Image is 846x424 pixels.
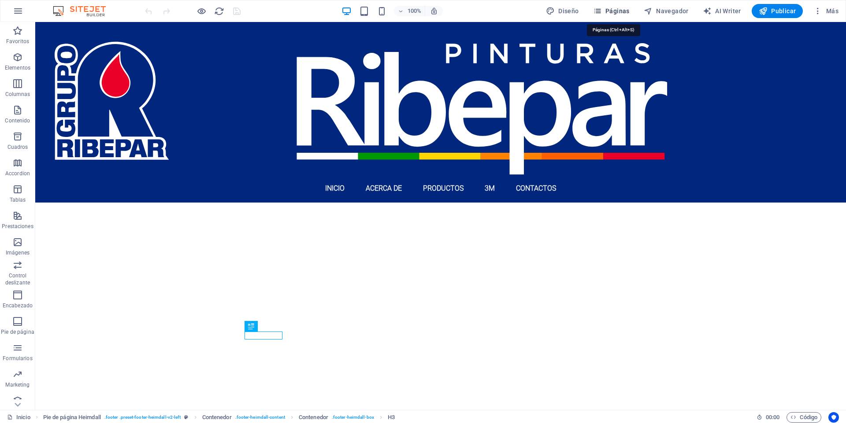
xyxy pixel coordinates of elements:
span: Publicar [759,7,796,15]
div: Diseño (Ctrl+Alt+Y) [542,4,583,18]
p: Columnas [5,91,30,98]
button: Publicar [752,4,803,18]
nav: breadcrumb [43,412,395,423]
p: Tablas [10,196,26,203]
span: AI Writer [703,7,741,15]
span: Código [790,412,817,423]
p: Encabezado [3,302,33,309]
span: . footer-heimdall-box [332,412,374,423]
p: Marketing [5,381,30,388]
i: Al redimensionar, ajustar el nivel de zoom automáticamente para ajustarse al dispositivo elegido. [430,7,438,15]
i: Volver a cargar página [214,6,224,16]
p: Accordion [5,170,30,177]
button: Código [787,412,821,423]
p: Favoritos [6,38,29,45]
span: Páginas [593,7,630,15]
span: Haz clic para seleccionar y doble clic para editar [43,412,101,423]
p: Contenido [5,117,30,124]
button: Diseño [542,4,583,18]
span: . footer .preset-footer-heimdall-v2-left [104,412,181,423]
p: Formularios [3,355,32,362]
span: Navegador [644,7,689,15]
p: Pie de página [1,328,34,336]
button: 100% [394,6,425,16]
p: Cuadros [7,144,28,151]
span: Haz clic para seleccionar y doble clic para editar [388,412,395,423]
span: . footer-heimdall-content [235,412,285,423]
a: Haz clic para cancelar la selección y doble clic para abrir páginas [7,412,30,423]
img: Editor Logo [51,6,117,16]
span: : [772,414,773,420]
button: Haz clic para salir del modo de previsualización y seguir editando [196,6,207,16]
p: Imágenes [6,249,30,256]
p: Elementos [5,64,30,71]
button: Más [810,4,842,18]
button: Navegador [640,4,692,18]
h6: 100% [407,6,421,16]
button: reload [214,6,224,16]
i: Este elemento es un preajuste personalizable [184,415,188,420]
span: Haz clic para seleccionar y doble clic para editar [299,412,328,423]
h6: Tiempo de la sesión [757,412,780,423]
button: Páginas [590,4,633,18]
span: Diseño [546,7,579,15]
span: Más [813,7,839,15]
p: Prestaciones [2,223,33,230]
span: Haz clic para seleccionar y doble clic para editar [202,412,232,423]
button: Usercentrics [828,412,839,423]
span: 00 00 [766,412,779,423]
button: AI Writer [699,4,745,18]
